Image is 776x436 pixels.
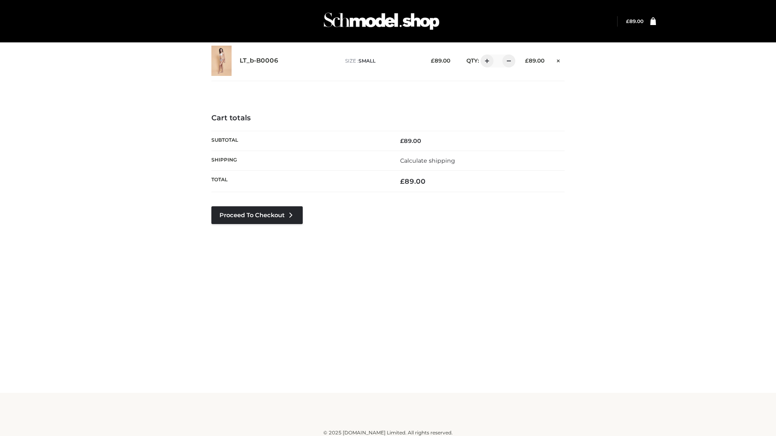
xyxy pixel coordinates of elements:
span: £ [626,18,629,24]
bdi: 89.00 [626,18,643,24]
th: Shipping [211,151,388,170]
a: Remove this item [552,55,565,65]
span: £ [525,57,529,64]
p: size : [345,57,418,65]
span: £ [400,177,405,185]
a: Calculate shipping [400,157,455,164]
bdi: 89.00 [400,177,426,185]
bdi: 89.00 [525,57,544,64]
th: Subtotal [211,131,388,151]
h4: Cart totals [211,114,565,123]
a: £89.00 [626,18,643,24]
th: Total [211,171,388,192]
bdi: 89.00 [400,137,421,145]
span: SMALL [358,58,375,64]
img: Schmodel Admin 964 [321,5,442,37]
a: LT_b-B0006 [240,57,278,65]
span: £ [400,137,404,145]
a: Proceed to Checkout [211,206,303,224]
span: £ [431,57,434,64]
bdi: 89.00 [431,57,450,64]
div: QTY: [458,55,512,67]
